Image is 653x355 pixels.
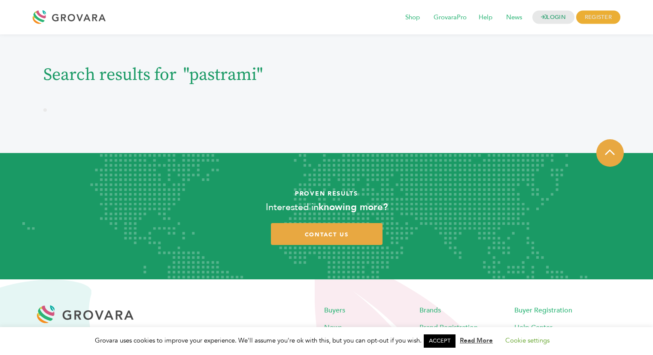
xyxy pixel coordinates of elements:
[324,323,342,332] a: News
[473,9,498,26] span: Help
[271,223,383,245] a: contact us
[424,334,456,348] a: ACCEPT
[266,201,319,214] span: Interested in
[505,336,550,345] a: Cookie settings
[419,306,441,315] a: Brands
[460,336,493,345] a: Read More
[428,13,473,22] a: GrovaraPro
[183,64,263,86] span: "pastrami"
[576,11,620,24] span: REGISTER
[532,11,574,24] a: LOGIN
[419,323,478,332] a: Brand Registration
[500,13,528,22] a: News
[399,9,426,26] span: Shop
[95,336,558,345] span: Grovara uses cookies to improve your experience. We'll assume you're ok with this, but you can op...
[473,13,498,22] a: Help
[514,306,572,315] a: Buyer Registration
[43,64,179,86] span: Search results for
[305,231,349,239] span: contact us
[399,13,426,22] a: Shop
[500,9,528,26] span: News
[514,323,553,332] a: Help Center
[428,9,473,26] span: GrovaraPro
[324,306,345,315] a: Buyers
